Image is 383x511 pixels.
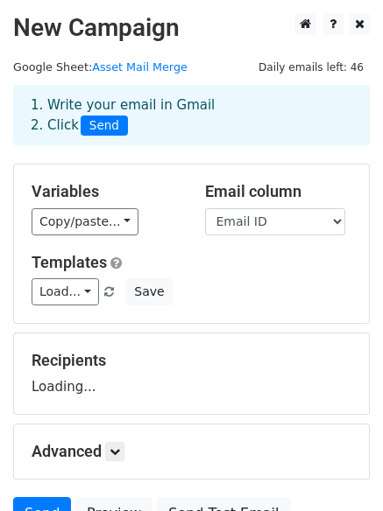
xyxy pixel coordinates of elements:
h5: Variables [32,182,179,201]
h5: Advanced [32,442,351,461]
span: Send [81,115,128,136]
a: Asset Mail Merge [92,60,188,73]
a: Templates [32,253,107,271]
a: Daily emails left: 46 [252,60,370,73]
h5: Email column [205,182,352,201]
h5: Recipients [32,351,351,370]
div: 1. Write your email in Gmail 2. Click [18,95,365,136]
button: Save [126,278,172,305]
a: Load... [32,278,99,305]
a: Copy/paste... [32,208,138,235]
small: Google Sheet: [13,60,188,73]
div: Loading... [32,351,351,396]
span: Daily emails left: 46 [252,58,370,77]
h2: New Campaign [13,13,370,43]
